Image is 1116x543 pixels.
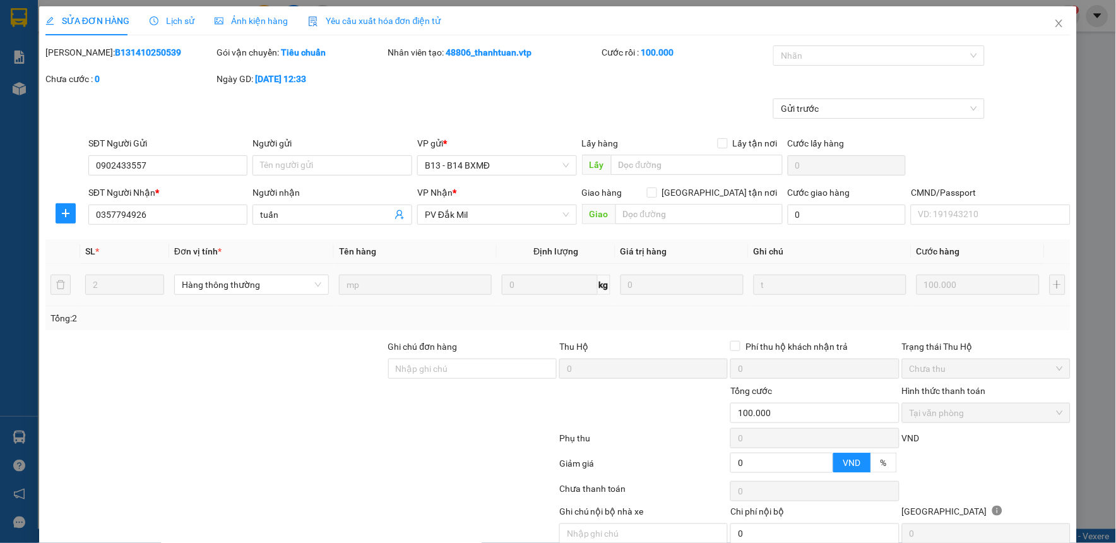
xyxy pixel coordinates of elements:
input: Cước giao hàng [788,205,906,225]
span: VND [902,433,920,443]
div: Người nhận [252,186,412,200]
span: Lịch sử [150,16,194,26]
b: [DATE] 12:33 [255,74,306,84]
b: 48806_thanhtuan.vtp [446,47,532,57]
button: plus [1050,275,1066,295]
input: 0 [917,275,1040,295]
div: CMND/Passport [911,186,1071,200]
label: Cước lấy hàng [788,138,845,148]
button: plus [56,203,76,224]
span: Giá trị hàng [620,246,667,256]
div: Chưa thanh toán [558,482,729,504]
input: Cước lấy hàng [788,155,906,176]
span: Lấy tận nơi [728,136,783,150]
span: % [881,458,887,468]
span: edit [45,16,54,25]
span: Chưa thu [910,359,1063,378]
span: user-add [395,210,405,220]
div: VP gửi [417,136,577,150]
b: B131410250539 [115,47,181,57]
input: 0 [620,275,744,295]
input: Ghi Chú [754,275,906,295]
span: Tổng cước [730,386,772,396]
span: Lấy [582,155,611,175]
th: Ghi chú [749,239,911,264]
span: Phí thu hộ khách nhận trả [740,340,853,354]
span: Lấy hàng [582,138,619,148]
span: Cước hàng [917,246,960,256]
div: Chưa cước : [45,72,214,86]
div: Giảm giá [558,456,729,479]
label: Ghi chú đơn hàng [388,342,458,352]
b: 100.000 [641,47,674,57]
input: Dọc đường [611,155,783,175]
button: Close [1042,6,1077,42]
span: PV Đắk Mil [425,205,569,224]
div: SĐT Người Nhận [88,186,248,200]
span: SỬA ĐƠN HÀNG [45,16,129,26]
div: Chi phí nội bộ [730,504,899,523]
div: Trạng thái Thu Hộ [902,340,1071,354]
img: icon [308,16,318,27]
span: Thu Hộ [559,342,588,352]
div: SĐT Người Gửi [88,136,248,150]
b: Tiêu chuẩn [281,47,326,57]
div: Nhân viên tạo: [388,45,600,59]
div: [PERSON_NAME]: [45,45,214,59]
span: Giao hàng [582,188,622,198]
span: Gửi trước [781,99,977,118]
div: Ghi chú nội bộ nhà xe [559,504,728,523]
div: Ngày GD: [217,72,385,86]
span: Ảnh kiện hàng [215,16,288,26]
span: Tại văn phòng [910,403,1063,422]
span: close [1054,18,1064,28]
div: Cước rồi : [602,45,771,59]
span: kg [598,275,610,295]
div: Phụ thu [558,431,729,453]
b: 0 [95,74,100,84]
div: Tổng: 2 [50,311,431,325]
span: VP Nhận [417,188,453,198]
span: plus [56,208,75,218]
input: Dọc đường [615,204,783,224]
div: Gói vận chuyển: [217,45,385,59]
button: delete [50,275,71,295]
input: Ghi chú đơn hàng [388,359,557,379]
span: [GEOGRAPHIC_DATA] tận nơi [657,186,783,200]
span: Giao [582,204,615,224]
span: SL [85,246,95,256]
span: VND [843,458,861,468]
div: [GEOGRAPHIC_DATA] [902,504,1071,523]
span: clock-circle [150,16,158,25]
span: Định lượng [533,246,578,256]
span: Đơn vị tính [174,246,222,256]
span: Yêu cầu xuất hóa đơn điện tử [308,16,441,26]
span: info-circle [992,506,1002,516]
span: B13 - B14 BXMĐ [425,156,569,175]
span: picture [215,16,223,25]
label: Hình thức thanh toán [902,386,986,396]
input: VD: Bàn, Ghế [339,275,492,295]
div: Người gửi [252,136,412,150]
span: Tên hàng [339,246,376,256]
label: Cước giao hàng [788,188,850,198]
span: Hàng thông thường [182,275,321,294]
